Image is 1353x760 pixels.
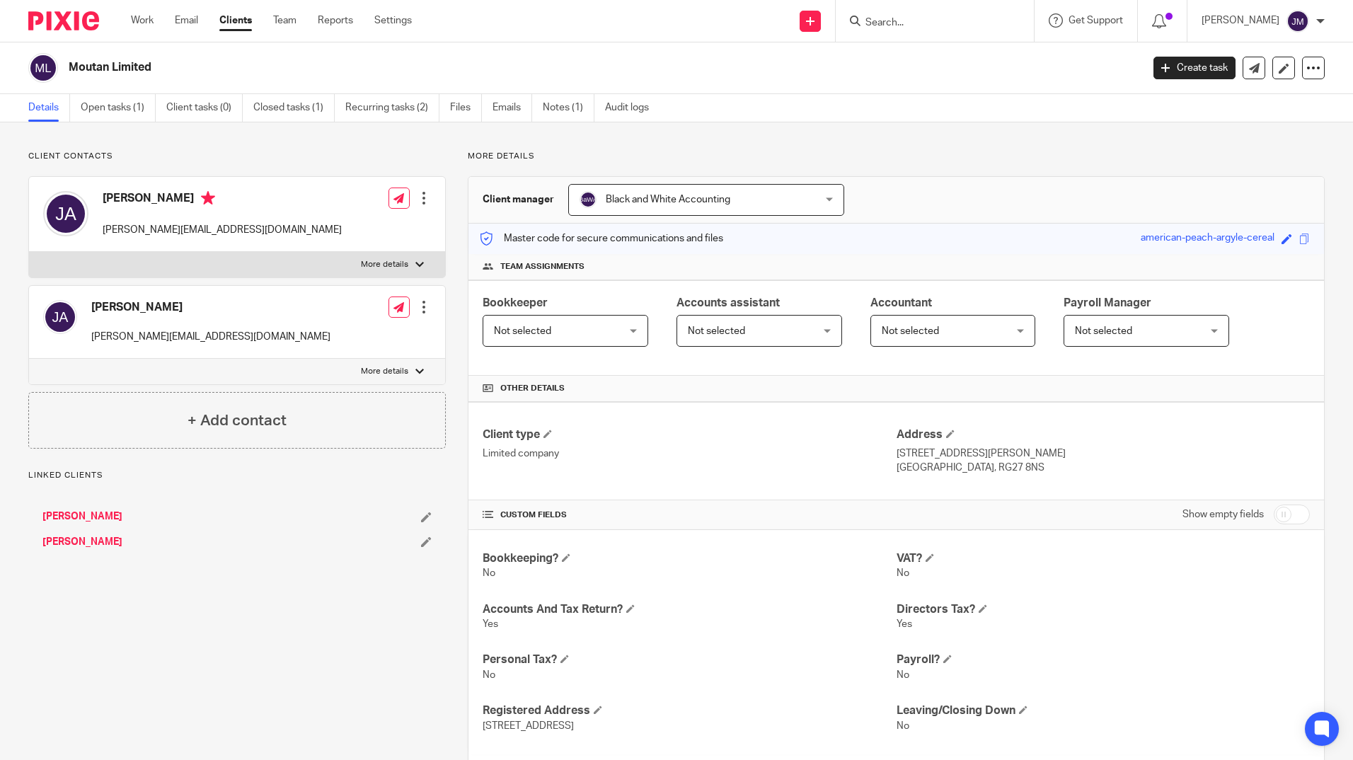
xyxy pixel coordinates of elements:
[1182,507,1264,522] label: Show empty fields
[81,94,156,122] a: Open tasks (1)
[897,568,909,578] span: No
[483,297,548,309] span: Bookkeeper
[1064,297,1151,309] span: Payroll Manager
[42,535,122,549] a: [PERSON_NAME]
[201,191,215,205] i: Primary
[28,470,446,481] p: Linked clients
[483,652,896,667] h4: Personal Tax?
[483,703,896,718] h4: Registered Address
[897,427,1310,442] h4: Address
[500,261,585,272] span: Team assignments
[493,94,532,122] a: Emails
[318,13,353,28] a: Reports
[897,551,1310,566] h4: VAT?
[28,151,446,162] p: Client contacts
[897,619,912,629] span: Yes
[870,297,932,309] span: Accountant
[580,191,597,208] img: svg%3E
[897,447,1310,461] p: [STREET_ADDRESS][PERSON_NAME]
[494,326,551,336] span: Not selected
[28,11,99,30] img: Pixie
[468,151,1325,162] p: More details
[897,461,1310,475] p: [GEOGRAPHIC_DATA], RG27 8NS
[1153,57,1236,79] a: Create task
[688,326,745,336] span: Not selected
[500,383,565,394] span: Other details
[483,192,554,207] h3: Client manager
[450,94,482,122] a: Files
[897,670,909,680] span: No
[882,326,939,336] span: Not selected
[483,721,574,731] span: [STREET_ADDRESS]
[1286,10,1309,33] img: svg%3E
[361,259,408,270] p: More details
[28,94,70,122] a: Details
[69,60,919,75] h2: Moutan Limited
[103,191,342,209] h4: [PERSON_NAME]
[897,721,909,731] span: No
[103,223,342,237] p: [PERSON_NAME][EMAIL_ADDRESS][DOMAIN_NAME]
[1141,231,1274,247] div: american-peach-argyle-cereal
[605,94,660,122] a: Audit logs
[273,13,296,28] a: Team
[43,300,77,334] img: svg%3E
[28,53,58,83] img: svg%3E
[483,551,896,566] h4: Bookkeeping?
[345,94,439,122] a: Recurring tasks (2)
[131,13,154,28] a: Work
[543,94,594,122] a: Notes (1)
[91,330,330,344] p: [PERSON_NAME][EMAIL_ADDRESS][DOMAIN_NAME]
[1075,326,1132,336] span: Not selected
[483,602,896,617] h4: Accounts And Tax Return?
[483,568,495,578] span: No
[897,602,1310,617] h4: Directors Tax?
[374,13,412,28] a: Settings
[676,297,780,309] span: Accounts assistant
[166,94,243,122] a: Client tasks (0)
[43,191,88,236] img: svg%3E
[897,652,1310,667] h4: Payroll?
[606,195,730,205] span: Black and White Accounting
[91,300,330,315] h4: [PERSON_NAME]
[1069,16,1123,25] span: Get Support
[483,670,495,680] span: No
[483,427,896,442] h4: Client type
[361,366,408,377] p: More details
[483,509,896,521] h4: CUSTOM FIELDS
[864,17,991,30] input: Search
[483,447,896,461] p: Limited company
[188,410,287,432] h4: + Add contact
[1202,13,1279,28] p: [PERSON_NAME]
[219,13,252,28] a: Clients
[253,94,335,122] a: Closed tasks (1)
[897,703,1310,718] h4: Leaving/Closing Down
[42,509,122,524] a: [PERSON_NAME]
[483,619,498,629] span: Yes
[175,13,198,28] a: Email
[479,231,723,246] p: Master code for secure communications and files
